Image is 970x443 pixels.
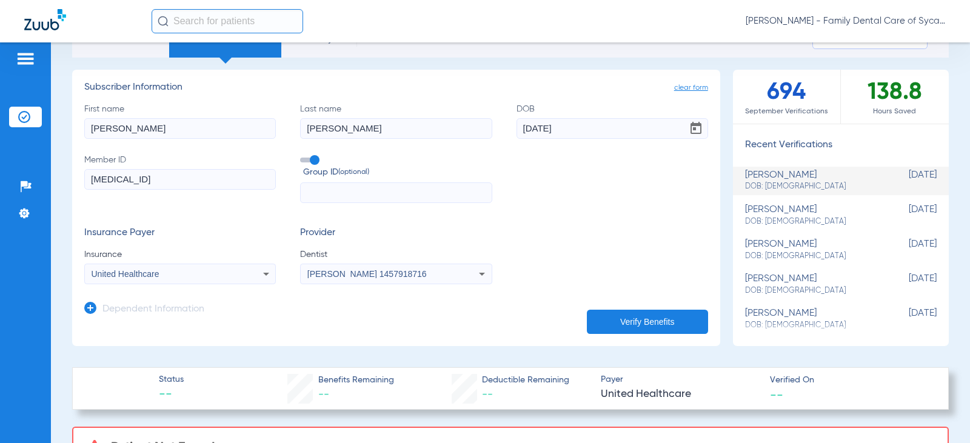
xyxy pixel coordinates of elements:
[102,304,204,316] h3: Dependent Information
[601,373,760,386] span: Payer
[745,320,876,331] span: DOB: [DEMOGRAPHIC_DATA]
[684,116,708,141] button: Open calendar
[745,308,876,330] div: [PERSON_NAME]
[770,374,929,387] span: Verified On
[84,118,276,139] input: First name
[876,170,937,192] span: [DATE]
[745,204,876,227] div: [PERSON_NAME]
[876,273,937,296] span: [DATE]
[159,373,184,386] span: Status
[300,227,492,239] h3: Provider
[733,105,840,118] span: September Verifications
[841,70,949,124] div: 138.8
[84,169,276,190] input: Member ID
[733,139,949,152] h3: Recent Verifications
[84,103,276,139] label: First name
[745,285,876,296] span: DOB: [DEMOGRAPHIC_DATA]
[517,103,708,139] label: DOB
[84,227,276,239] h3: Insurance Payer
[601,387,760,402] span: United Healthcare
[841,105,949,118] span: Hours Saved
[303,166,492,179] span: Group ID
[876,308,937,330] span: [DATE]
[158,16,169,27] img: Search Icon
[24,9,66,30] img: Zuub Logo
[338,166,369,179] small: (optional)
[745,181,876,192] span: DOB: [DEMOGRAPHIC_DATA]
[300,248,492,261] span: Dentist
[16,52,35,66] img: hamburger-icon
[318,374,394,387] span: Benefits Remaining
[84,154,276,204] label: Member ID
[745,273,876,296] div: [PERSON_NAME]
[84,82,708,94] h3: Subscriber Information
[318,389,329,400] span: --
[745,251,876,262] span: DOB: [DEMOGRAPHIC_DATA]
[300,118,492,139] input: Last name
[482,389,493,400] span: --
[159,387,184,404] span: --
[300,103,492,139] label: Last name
[770,388,783,401] span: --
[745,170,876,192] div: [PERSON_NAME]
[876,204,937,227] span: [DATE]
[92,269,159,279] span: United Healthcare
[517,118,708,139] input: DOBOpen calendar
[745,239,876,261] div: [PERSON_NAME]
[84,248,276,261] span: Insurance
[746,15,946,27] span: [PERSON_NAME] - Family Dental Care of Sycamore
[307,269,427,279] span: [PERSON_NAME] 1457918716
[482,374,569,387] span: Deductible Remaining
[876,239,937,261] span: [DATE]
[587,310,708,334] button: Verify Benefits
[152,9,303,33] input: Search for patients
[733,70,841,124] div: 694
[745,216,876,227] span: DOB: [DEMOGRAPHIC_DATA]
[674,82,708,94] span: clear form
